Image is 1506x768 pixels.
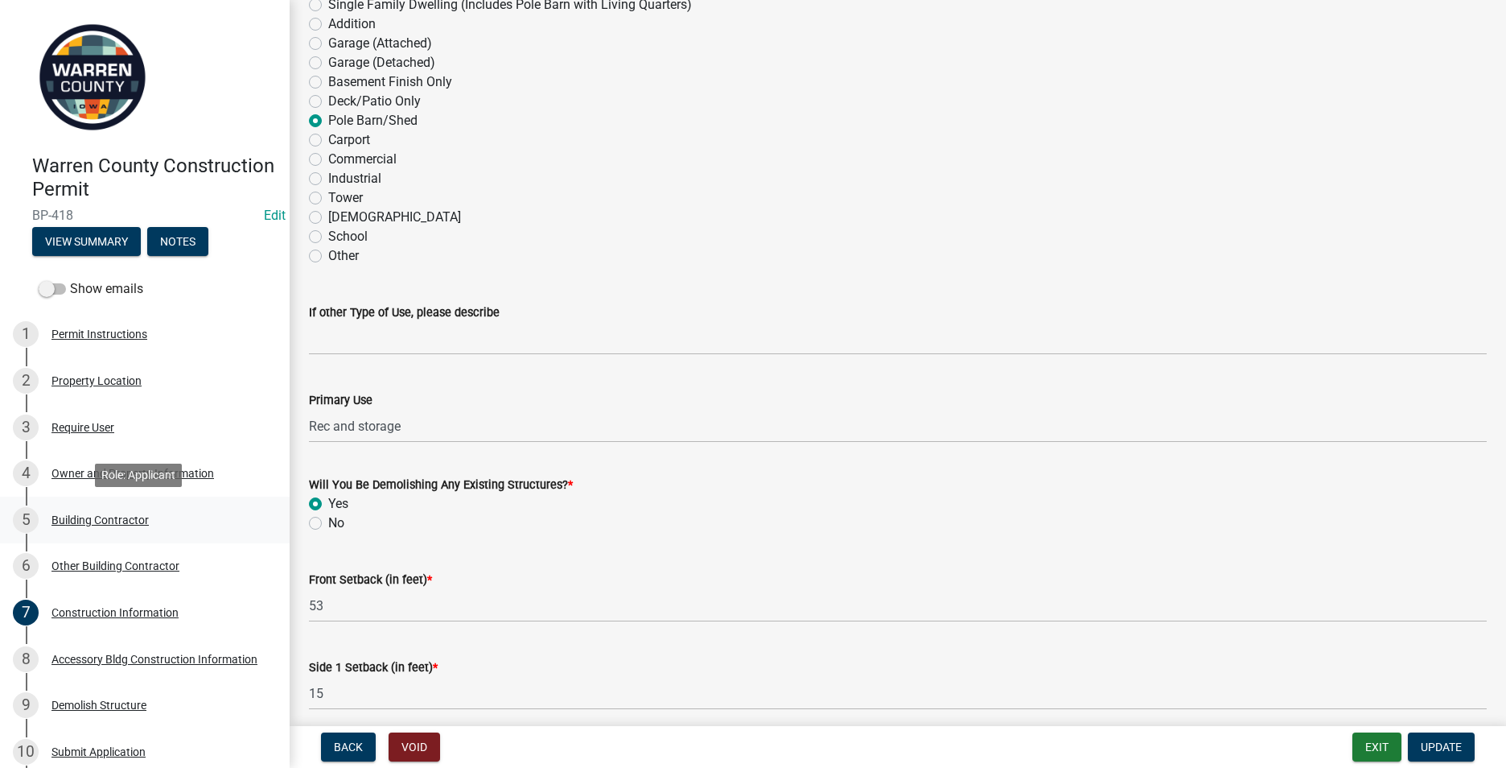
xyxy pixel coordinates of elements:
button: Exit [1352,733,1401,762]
label: No [328,514,344,533]
wm-modal-confirm: Edit Application Number [264,208,286,223]
label: Garage (Attached) [328,34,432,53]
span: Back [334,741,363,754]
label: If other Type of Use, please describe [309,308,500,319]
button: Update [1408,733,1475,762]
button: Void [389,733,440,762]
img: Warren County, Iowa [32,17,153,138]
label: Pole Barn/Shed [328,111,418,130]
div: Other Building Contractor [51,560,179,572]
div: Permit Instructions [51,328,147,340]
label: Tower [328,188,363,208]
button: Back [321,733,376,762]
div: 6 [13,553,39,579]
div: Construction Information [51,607,179,618]
label: Front Setback (in feet) [309,575,432,586]
div: Property Location [51,375,142,386]
label: Basement Finish Only [328,72,452,92]
wm-modal-confirm: Notes [147,236,208,249]
a: Edit [264,208,286,223]
label: Commercial [328,150,397,169]
label: Industrial [328,169,381,188]
button: Notes [147,227,208,256]
span: Update [1421,741,1462,754]
label: Garage (Detached) [328,53,435,72]
span: BP-418 [32,208,257,223]
wm-modal-confirm: Summary [32,236,141,249]
div: Require User [51,422,114,433]
label: Carport [328,130,370,150]
label: Deck/Patio Only [328,92,421,111]
label: Addition [328,14,376,34]
label: [DEMOGRAPHIC_DATA] [328,208,461,227]
div: 1 [13,321,39,347]
label: Will You Be Demolishing Any Existing Structures? [309,480,573,491]
button: View Summary [32,227,141,256]
label: Show emails [39,279,143,299]
label: Yes [328,494,348,514]
div: Demolish Structure [51,700,146,711]
div: Accessory Bldg Construction Information [51,654,257,665]
label: Primary Use [309,395,372,407]
div: 3 [13,415,39,440]
div: 4 [13,460,39,486]
div: 10 [13,739,39,765]
h4: Warren County Construction Permit [32,155,277,201]
label: School [328,227,368,246]
div: Role: Applicant [95,464,182,487]
label: Side 1 Setback (in feet) [309,663,438,674]
label: Other [328,246,359,266]
div: Submit Application [51,746,146,758]
div: Building Contractor [51,514,149,526]
div: 7 [13,600,39,626]
div: 9 [13,692,39,718]
div: Owner and Property Information [51,468,214,479]
div: 8 [13,646,39,672]
div: 2 [13,368,39,394]
div: 5 [13,507,39,533]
